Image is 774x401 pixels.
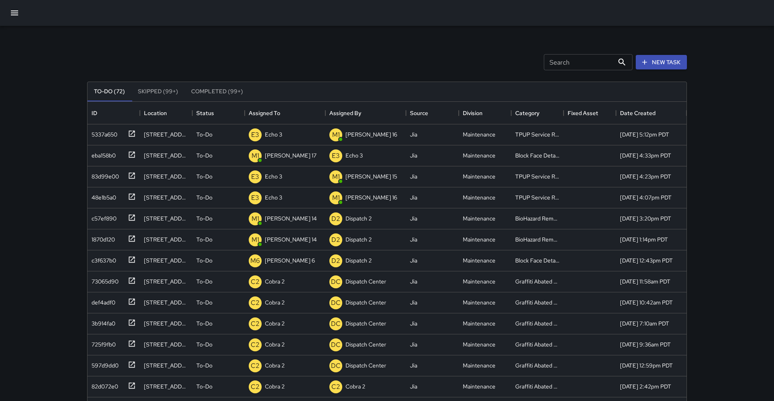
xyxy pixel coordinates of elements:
p: D2 [331,214,340,224]
div: Assigned By [329,102,361,124]
div: BioHazard Removed [515,214,560,223]
p: To-Do [196,130,212,139]
div: Jia [410,151,417,160]
p: To-Do [196,298,212,307]
div: Fixed Asset [568,102,598,124]
p: C2 [251,277,260,287]
p: Dispatch Center [345,298,386,307]
div: c57ef890 [88,211,117,223]
div: 73065d90 [88,274,119,286]
div: Jia [410,235,417,244]
p: To-Do [196,277,212,286]
div: Graffiti Abated Large [515,319,560,328]
p: Echo 3 [345,151,363,160]
p: C2 [251,319,260,329]
div: 8/19/2025, 11:58am PDT [620,277,670,286]
p: E3 [251,130,259,140]
p: D2 [331,256,340,266]
p: [PERSON_NAME] 17 [265,151,316,160]
div: 83d99e00 [88,169,119,181]
div: Category [515,102,539,124]
div: 3b914fa0 [88,316,115,328]
p: D2 [331,235,340,245]
div: Category [511,102,564,124]
div: eba158b0 [88,148,116,160]
button: Completed (99+) [185,82,250,101]
p: To-Do [196,193,212,202]
div: 8/19/2025, 1:14pm PDT [620,235,668,244]
div: Graffiti Abated Large [515,340,560,349]
div: Location [140,102,192,124]
p: Cobra 2 [345,382,365,391]
p: Echo 3 [265,193,282,202]
p: C2 [251,340,260,350]
p: To-Do [196,319,212,328]
div: 2150 Franklin Street [144,277,188,286]
div: Maintenance [463,361,495,370]
p: Dispatch Center [345,361,386,370]
div: 8/19/2025, 7:10am PDT [620,319,669,328]
div: Maintenance [463,130,495,139]
div: Source [406,102,458,124]
div: Graffiti Abated Large [515,382,560,391]
p: E3 [332,151,340,161]
div: 48e1b5a0 [88,190,116,202]
p: Dispatch 2 [345,235,372,244]
p: Cobra 2 [265,298,285,307]
div: 8/14/2025, 2:42pm PDT [620,382,671,391]
div: Status [192,102,245,124]
p: Echo 3 [265,172,282,181]
div: Assigned By [325,102,406,124]
p: C2 [251,298,260,308]
div: TPUP Service Requested [515,193,560,202]
div: 8/19/2025, 4:33pm PDT [620,151,671,160]
p: [PERSON_NAME] 14 [265,214,317,223]
div: c3f637b0 [88,253,116,265]
div: 8/19/2025, 10:42am PDT [620,298,673,307]
div: 2545 Broadway [144,298,188,307]
p: Dispatch Center [345,277,386,286]
div: ID [87,102,140,124]
div: Assigned To [245,102,325,124]
p: DC [331,298,341,308]
div: Maintenance [463,340,495,349]
p: M1 [252,235,259,245]
div: Jia [410,130,417,139]
p: Cobra 2 [265,319,285,328]
button: New Task [636,55,687,70]
div: 601 12th Street [144,214,188,223]
button: To-Do (72) [87,82,131,101]
p: To-Do [196,151,212,160]
p: To-Do [196,256,212,265]
p: To-Do [196,340,212,349]
div: Jia [410,214,417,223]
div: Maintenance [463,151,495,160]
p: M1 [332,193,340,203]
div: Maintenance [463,235,495,244]
p: C2 [331,382,340,392]
div: TPUP Service Requested [515,130,560,139]
div: Status [196,102,214,124]
div: 1870d120 [88,232,115,244]
div: Maintenance [463,172,495,181]
div: 629 Franklin Street [144,235,188,244]
div: Division [459,102,511,124]
p: E3 [251,193,259,203]
div: Source [410,102,428,124]
p: Echo 3 [265,130,282,139]
p: To-Do [196,235,212,244]
p: Cobra 2 [265,361,285,370]
p: Dispatch Center [345,340,386,349]
p: [PERSON_NAME] 16 [345,193,397,202]
div: 8/19/2025, 12:43pm PDT [620,256,673,265]
p: E3 [251,172,259,182]
div: Fixed Asset [564,102,616,124]
div: Jia [410,361,417,370]
p: [PERSON_NAME] 6 [265,256,315,265]
div: Division [463,102,483,124]
div: Jia [410,298,417,307]
div: Maintenance [463,298,495,307]
p: DC [331,361,341,371]
div: Jia [410,172,417,181]
div: 82d072e0 [88,379,118,391]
